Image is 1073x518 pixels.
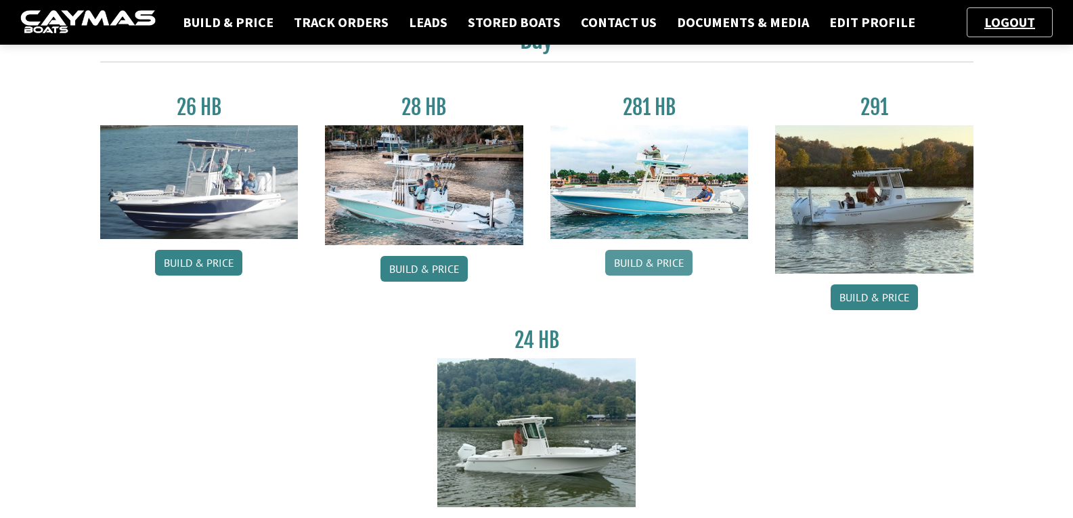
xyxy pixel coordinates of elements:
[100,125,299,239] img: 26_new_photo_resized.jpg
[437,358,636,506] img: 24_HB_thumbnail.jpg
[550,95,749,120] h3: 281 HB
[978,14,1042,30] a: Logout
[155,250,242,276] a: Build & Price
[380,256,468,282] a: Build & Price
[325,125,523,245] img: 28_hb_thumbnail_for_caymas_connect.jpg
[176,14,280,31] a: Build & Price
[461,14,567,31] a: Stored Boats
[823,14,922,31] a: Edit Profile
[550,125,749,239] img: 28-hb-twin.jpg
[20,10,156,35] img: caymas-dealer-connect-2ed40d3bc7270c1d8d7ffb4b79bf05adc795679939227970def78ec6f6c03838.gif
[574,14,663,31] a: Contact Us
[100,95,299,120] h3: 26 HB
[325,95,523,120] h3: 28 HB
[775,125,973,274] img: 291_Thumbnail.jpg
[437,328,636,353] h3: 24 HB
[670,14,816,31] a: Documents & Media
[775,95,973,120] h3: 291
[831,284,918,310] a: Build & Price
[287,14,395,31] a: Track Orders
[605,250,693,276] a: Build & Price
[402,14,454,31] a: Leads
